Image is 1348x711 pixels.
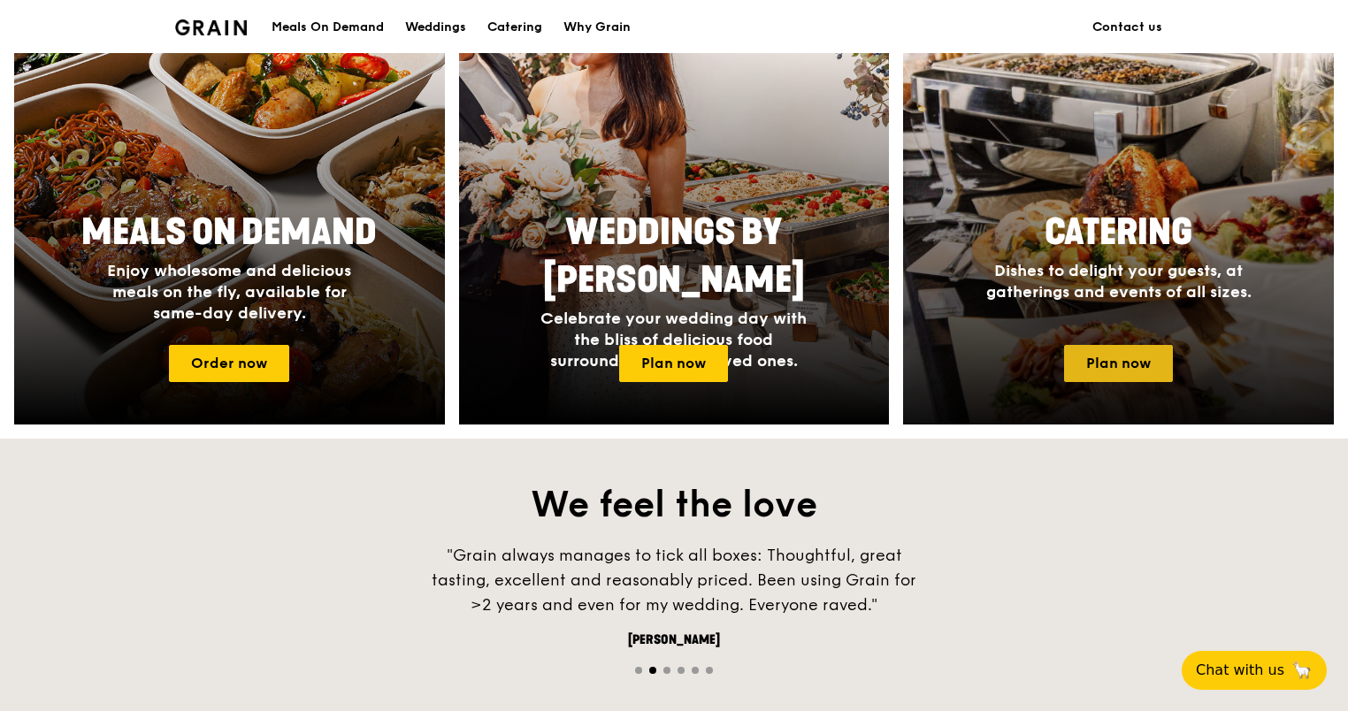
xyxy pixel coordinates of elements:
span: Go to slide 3 [663,667,670,674]
div: Weddings [405,1,466,54]
img: Grain [175,19,247,35]
div: [PERSON_NAME] [409,631,939,649]
div: Why Grain [563,1,631,54]
button: Chat with us🦙 [1182,651,1327,690]
span: Go to slide 4 [678,667,685,674]
span: Go to slide 6 [706,667,713,674]
span: Meals On Demand [81,211,377,254]
div: "Grain always manages to tick all boxes: Thoughtful, great tasting, excellent and reasonably pric... [409,543,939,617]
span: Chat with us [1196,660,1284,681]
span: 🦙 [1291,660,1313,681]
span: Go to slide 1 [635,667,642,674]
span: Go to slide 5 [692,667,699,674]
a: Order now [169,345,289,382]
span: Dishes to delight your guests, at gatherings and events of all sizes. [986,261,1252,302]
a: Why Grain [553,1,641,54]
span: Celebrate your wedding day with the bliss of delicious food surrounded by your loved ones. [540,309,807,371]
span: Weddings by [PERSON_NAME] [543,211,805,302]
span: Enjoy wholesome and delicious meals on the fly, available for same-day delivery. [107,261,351,323]
a: Contact us [1082,1,1173,54]
a: Weddings [394,1,477,54]
a: Plan now [1064,345,1173,382]
span: Catering [1045,211,1192,254]
span: Go to slide 2 [649,667,656,674]
div: Catering [487,1,542,54]
a: Plan now [619,345,728,382]
a: Catering [477,1,553,54]
div: Meals On Demand [272,1,384,54]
